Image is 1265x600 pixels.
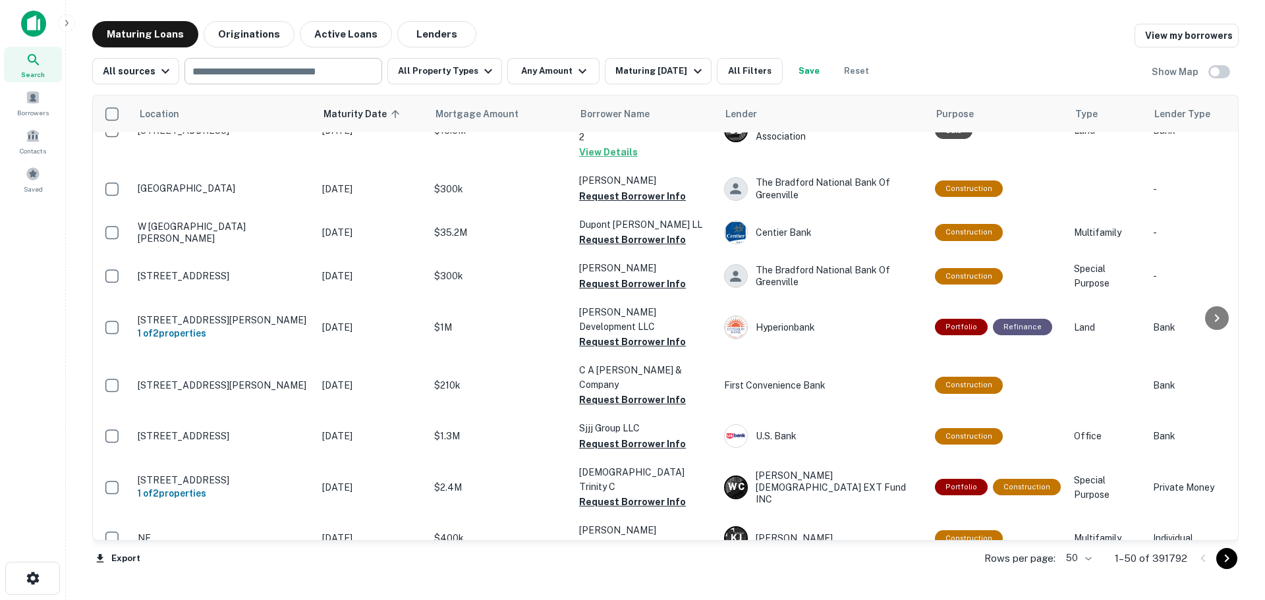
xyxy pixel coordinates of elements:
button: All sources [92,58,179,84]
p: Rows per page: [984,551,1055,566]
p: W C [728,480,744,494]
div: Search [4,47,62,82]
p: First Convenience Bank [724,378,922,393]
p: Multifamily [1074,225,1140,240]
div: This loan purpose was for construction [935,224,1003,240]
button: All Property Types [387,58,502,84]
p: [DATE] [322,182,421,196]
p: $2.4M [434,480,566,495]
button: Any Amount [507,58,600,84]
p: Individual [1153,531,1258,545]
button: View Details [579,144,638,160]
span: Lender Type [1154,106,1210,122]
div: Maturing [DATE] [615,63,705,79]
th: Purpose [928,95,1067,132]
span: Saved [24,184,43,194]
div: This loan purpose was for construction [935,180,1003,197]
div: This loan purpose was for construction [935,377,1003,393]
p: $35.2M [434,225,566,240]
button: Request Borrower Info [579,494,686,510]
p: [GEOGRAPHIC_DATA] [138,182,309,194]
span: Location [139,106,179,122]
p: Bank [1153,378,1258,393]
p: - [1153,225,1258,240]
div: This loan purpose was for refinancing [993,319,1052,335]
div: Hyperionbank [724,315,922,339]
p: [STREET_ADDRESS] [138,430,309,442]
p: Special Purpose [1074,261,1140,290]
span: Lender [725,106,757,122]
button: Request Borrower Info [579,392,686,408]
h6: Show Map [1152,65,1200,79]
span: Borrowers [17,107,49,118]
p: [PERSON_NAME] [579,261,711,275]
div: [PERSON_NAME] [DEMOGRAPHIC_DATA] EXT Fund INC [724,470,922,506]
span: Search [21,69,45,80]
th: Mortgage Amount [428,95,573,132]
p: [STREET_ADDRESS][PERSON_NAME] [138,379,309,391]
p: [DATE] [322,225,421,240]
button: Request Borrower Info [579,276,686,292]
button: Request Borrower Info [579,537,686,553]
a: Contacts [4,123,62,159]
th: Borrower Name [573,95,717,132]
button: Request Borrower Info [579,436,686,452]
img: picture [725,316,747,339]
div: All sources [103,63,173,79]
div: This loan purpose was for construction [935,268,1003,285]
button: Maturing [DATE] [605,58,711,84]
p: Dupont [PERSON_NAME] LL [579,217,711,232]
p: $400k [434,531,566,545]
p: NE [138,532,309,544]
p: $210k [434,378,566,393]
p: K J [731,532,741,545]
p: $300k [434,182,566,196]
div: The Bradford National Bank Of Greenville [724,264,922,288]
div: Borrowers [4,85,62,121]
button: Reset [835,58,878,84]
div: This loan purpose was for construction [935,428,1003,445]
p: - [1153,269,1258,283]
span: Purpose [936,106,974,122]
img: capitalize-icon.png [21,11,46,37]
p: - [1153,182,1258,196]
button: Request Borrower Info [579,232,686,248]
span: Contacts [20,146,46,156]
p: C A [PERSON_NAME] & Company [579,363,711,392]
th: Lender Type [1146,95,1265,132]
p: W [GEOGRAPHIC_DATA][PERSON_NAME] [138,221,309,244]
p: Multifamily [1074,531,1140,545]
a: View my borrowers [1135,24,1239,47]
p: Bank [1153,320,1258,335]
div: 50 [1061,549,1094,568]
span: Mortgage Amount [436,106,536,122]
p: Bank [1153,429,1258,443]
img: picture [725,425,747,447]
div: This loan purpose was for construction [935,530,1003,547]
div: This loan purpose was for construction [993,479,1061,495]
p: [DATE] [322,320,421,335]
button: All Filters [717,58,783,84]
p: $1M [434,320,566,335]
p: [STREET_ADDRESS][PERSON_NAME] [138,314,309,326]
p: [DATE] [322,269,421,283]
div: [PERSON_NAME] [724,526,922,550]
p: Private Money [1153,480,1258,495]
button: Request Borrower Info [579,334,686,350]
span: Type [1075,106,1098,122]
h6: 1 of 2 properties [138,326,309,341]
a: Saved [4,161,62,197]
div: This is a portfolio loan with 2 properties [935,319,988,335]
iframe: Chat Widget [1199,495,1265,558]
p: [DATE] [322,480,421,495]
button: Request Borrower Info [579,188,686,204]
p: Land [1074,320,1140,335]
p: [PERSON_NAME] Development LLC [579,305,711,334]
th: Location [131,95,316,132]
p: Sjjj Group LLC [579,421,711,435]
p: [PERSON_NAME] [579,173,711,188]
p: $1.3M [434,429,566,443]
